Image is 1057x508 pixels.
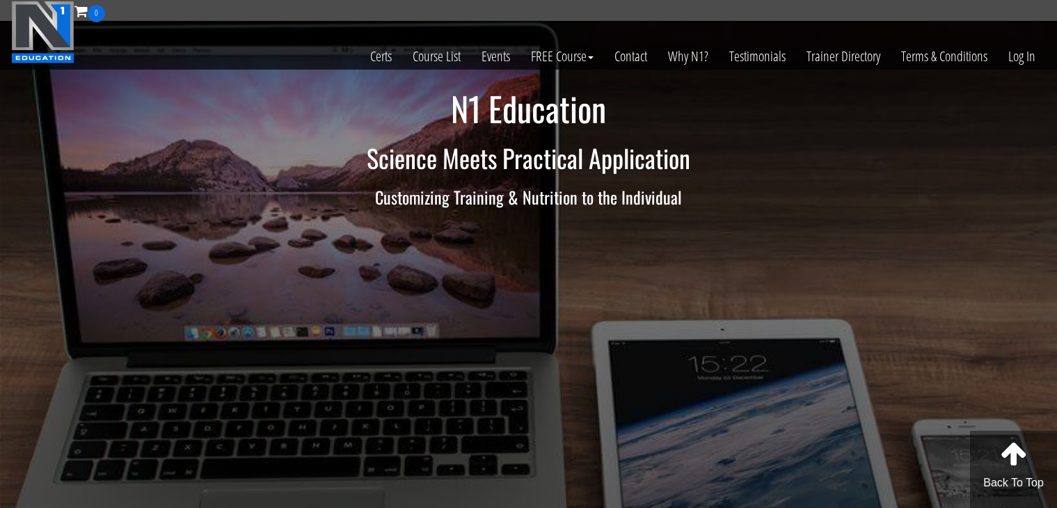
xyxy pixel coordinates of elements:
a: FREE Course [520,22,604,90]
a: Certs [360,22,402,90]
a: Testimonials [719,22,796,90]
a: Trainer Directory [796,22,891,90]
h3: Customizing Training & Nutrition to the Individual [122,188,936,206]
a: Course List [402,22,471,90]
h2: Science Meets Practical Application [122,144,936,172]
img: n1-education [11,1,74,63]
h1: N1 Education [122,90,936,127]
a: Why N1? [658,22,719,90]
a: 0 [74,1,105,20]
span: 0 [88,5,105,22]
a: Contact [604,22,658,90]
a: Terms & Conditions [891,22,998,90]
a: Log In [998,22,1046,90]
a: Events [471,22,520,90]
